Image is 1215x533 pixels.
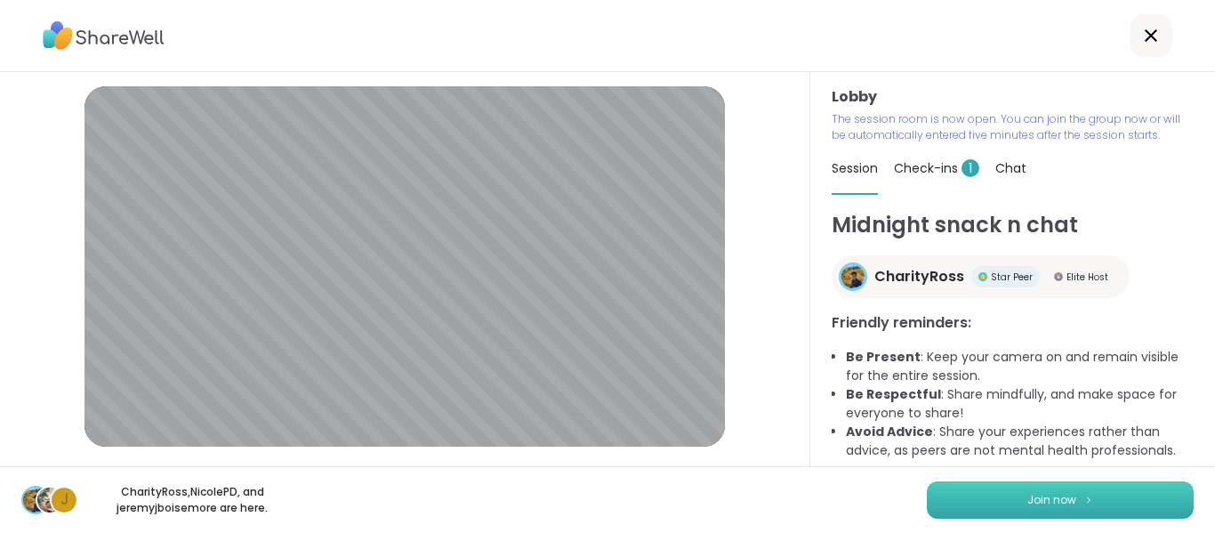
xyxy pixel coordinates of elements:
li: : Share your experiences rather than advice, as peers are not mental health professionals. [846,423,1194,460]
img: CharityRoss [23,488,48,513]
span: Elite Host [1066,271,1108,284]
b: Avoid Advice [846,423,933,440]
span: j [60,489,68,512]
img: Star Peer [978,272,987,281]
p: CharityRoss , NicolePD , and jeremyjboise more are here. [93,484,292,516]
li: : Keep your camera on and remain visible for the entire session. [846,348,1194,385]
span: Session [832,159,878,177]
img: CharityRoss [841,265,865,288]
span: Join now [1027,492,1076,508]
span: Check-ins [894,159,979,177]
span: Chat [995,159,1026,177]
span: Star Peer [991,271,1033,284]
b: Be Respectful [846,385,941,403]
span: CharityRoss [874,266,964,287]
img: Elite Host [1054,272,1063,281]
p: The session room is now open. You can join the group now or will be automatically entered five mi... [832,111,1194,143]
h1: Midnight snack n chat [832,209,1194,241]
b: Be Present [846,348,921,366]
a: CharityRossCharityRossStar PeerStar PeerElite HostElite Host [832,255,1130,298]
h3: Friendly reminders: [832,312,1194,334]
img: NicolePD [37,488,62,513]
h3: Lobby [832,86,1194,108]
li: : Share mindfully, and make space for everyone to share! [846,385,1194,423]
img: ShareWell Logo [43,15,165,56]
button: Join now [927,481,1194,519]
span: 1 [962,159,979,177]
img: ShareWell Logomark [1083,495,1094,505]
